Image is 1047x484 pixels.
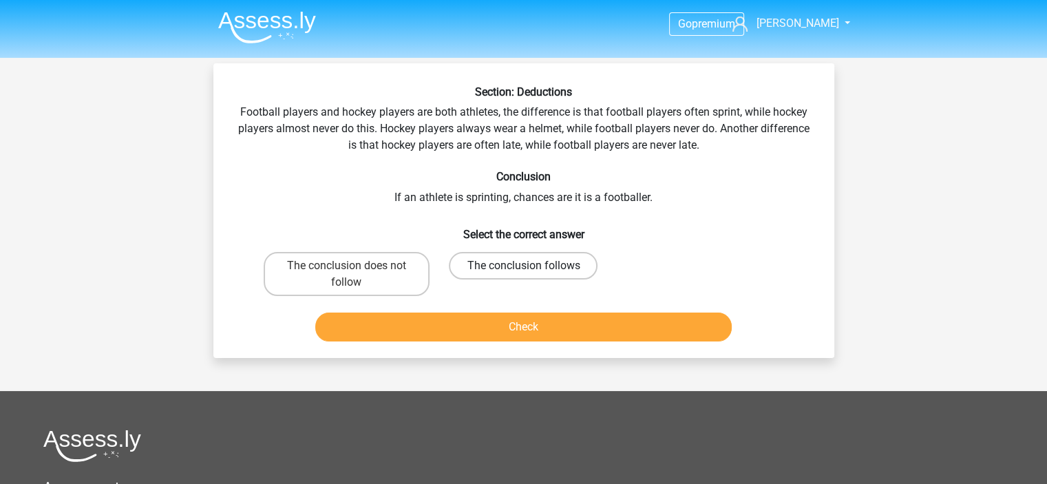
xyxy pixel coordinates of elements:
[692,17,735,30] span: premium
[43,430,141,462] img: Assessly logo
[315,313,732,341] button: Check
[264,252,430,296] label: The conclusion does not follow
[235,217,812,241] h6: Select the correct answer
[449,252,597,280] label: The conclusion follows
[235,85,812,98] h6: Section: Deductions
[756,17,838,30] span: [PERSON_NAME]
[678,17,692,30] span: Go
[727,15,840,32] a: [PERSON_NAME]
[219,85,829,347] div: Football players and hockey players are both athletes, the difference is that football players of...
[235,170,812,183] h6: Conclusion
[670,14,743,33] a: Gopremium
[218,11,316,43] img: Assessly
